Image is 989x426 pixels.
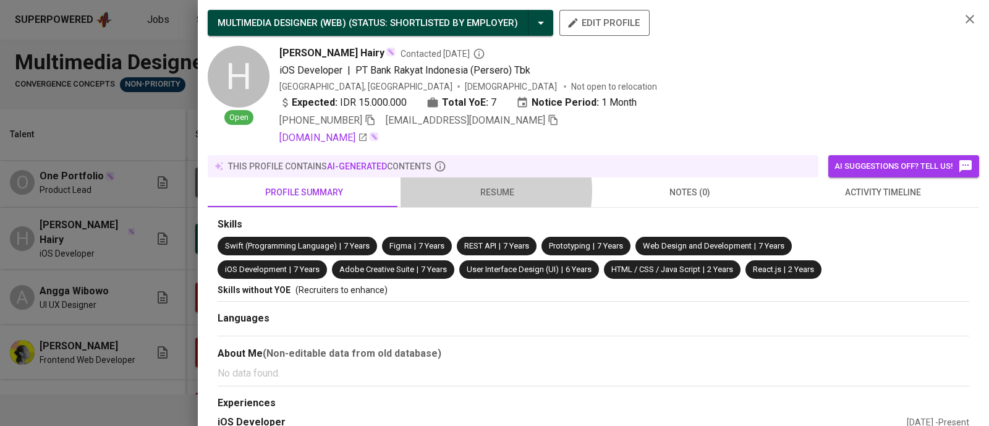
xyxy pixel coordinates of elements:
div: [GEOGRAPHIC_DATA], [GEOGRAPHIC_DATA] [279,80,452,93]
span: MULTIMEDIA DESIGNER (WEB) [218,17,346,28]
span: 7 Years [421,265,447,274]
button: edit profile [559,10,650,36]
span: 7 Years [344,241,370,250]
span: 6 Years [566,265,592,274]
span: | [784,264,786,276]
b: (Non-editable data from old database) [263,347,441,359]
button: MULTIMEDIA DESIGNER (WEB) (STATUS: Shortlisted by Employer) [208,10,553,36]
span: iOS Developer [279,64,342,76]
span: User Interface Design (UI) [467,265,559,274]
span: HTML / CSS / Java Script [611,265,700,274]
span: Adobe Creative Suite [339,265,414,274]
span: Web Design and Development [643,241,752,250]
span: | [499,241,501,252]
span: 2 Years [707,265,733,274]
div: IDR 15.000.000 [279,95,407,110]
b: Expected: [292,95,337,110]
span: profile summary [215,185,393,200]
b: Total YoE: [442,95,488,110]
img: magic_wand.svg [369,132,379,142]
span: ( STATUS : Shortlisted by Employer ) [349,17,518,28]
span: iOS Development [225,265,287,274]
a: edit profile [559,17,650,27]
div: Languages [218,312,969,326]
span: Figma [389,241,412,250]
span: Contacted [DATE] [401,48,485,60]
div: H [208,46,270,108]
span: [PHONE_NUMBER] [279,114,362,126]
span: REST API [464,241,496,250]
span: 2 Years [788,265,814,274]
span: 7 Years [503,241,529,250]
span: [EMAIL_ADDRESS][DOMAIN_NAME] [386,114,545,126]
span: activity timeline [794,185,972,200]
p: Not open to relocation [571,80,657,93]
span: edit profile [569,15,640,31]
svg: By Batam recruiter [473,48,485,60]
span: Open [224,112,253,124]
a: [DOMAIN_NAME] [279,130,368,145]
span: | [414,241,416,252]
span: | [754,241,756,252]
span: 7 Years [597,241,623,250]
span: Skills without YOE [218,285,291,295]
div: 1 Month [516,95,637,110]
span: | [339,241,341,252]
span: | [561,264,563,276]
p: this profile contains contents [228,160,431,173]
span: AI suggestions off? Tell us! [834,159,973,174]
span: PT Bank Rakyat Indonesia (Persero) Tbk [355,64,530,76]
img: magic_wand.svg [386,47,396,57]
span: Swift (Programming Language) [225,241,337,250]
span: 7 Years [418,241,444,250]
span: Prototyping [549,241,590,250]
span: AI-generated [327,161,387,171]
span: | [417,264,418,276]
span: [PERSON_NAME] Hairy [279,46,384,61]
div: Experiences [218,396,969,411]
span: | [347,63,350,78]
span: [DEMOGRAPHIC_DATA] [465,80,559,93]
span: | [593,241,595,252]
span: | [703,264,705,276]
span: | [289,264,291,276]
span: 7 [491,95,496,110]
span: (Recruiters to enhance) [295,285,388,295]
span: React.js [753,265,781,274]
div: Skills [218,218,969,232]
div: About Me [218,346,969,361]
b: Notice Period: [532,95,599,110]
p: No data found. [218,366,969,381]
span: resume [408,185,586,200]
span: notes (0) [601,185,779,200]
button: AI suggestions off? Tell us! [828,155,979,177]
span: 7 Years [758,241,784,250]
span: 7 Years [294,265,320,274]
